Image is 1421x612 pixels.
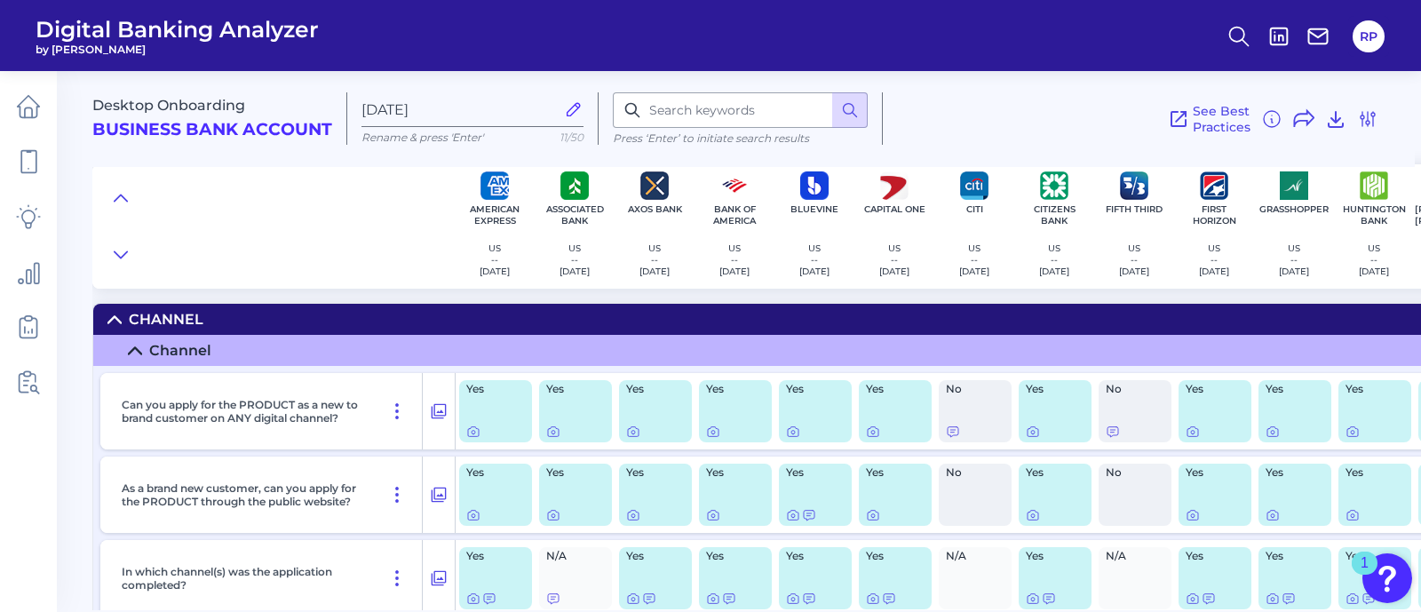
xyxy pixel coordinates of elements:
[786,551,834,561] span: Yes
[879,242,909,254] p: US
[639,266,670,277] p: [DATE]
[122,565,365,592] p: In which channel(s) was the application completed?
[946,551,994,561] span: N/A
[560,242,590,254] p: US
[1181,203,1247,227] p: First Horizon
[1346,384,1393,394] span: Yes
[626,384,674,394] span: Yes
[719,254,750,266] p: --
[866,384,914,394] span: Yes
[946,467,994,478] span: No
[879,254,909,266] p: --
[1106,384,1154,394] span: No
[1186,384,1234,394] span: Yes
[706,467,754,478] span: Yes
[1279,242,1309,254] p: US
[1119,254,1149,266] p: --
[361,131,583,144] p: Rename & press 'Enter'
[1266,384,1314,394] span: Yes
[1266,551,1314,561] span: Yes
[1039,266,1069,277] p: [DATE]
[706,384,754,394] span: Yes
[786,467,834,478] span: Yes
[466,384,514,394] span: Yes
[1186,551,1234,561] span: Yes
[1361,563,1369,586] div: 1
[790,203,838,215] p: BlueVine
[546,467,594,478] span: Yes
[613,92,868,128] input: Search keywords
[466,467,514,478] span: Yes
[560,266,590,277] p: [DATE]
[1168,103,1250,135] a: See Best Practices
[1193,103,1250,135] span: See Best Practices
[92,97,245,114] span: Desktop Onboarding
[1359,242,1389,254] p: US
[466,551,514,561] span: Yes
[1039,242,1069,254] p: US
[122,398,365,425] p: Can you apply for the PRODUCT as a new to brand customer on ANY digital channel?
[1346,551,1393,561] span: Yes
[879,266,909,277] p: [DATE]
[560,254,590,266] p: --
[639,242,670,254] p: US
[1186,467,1234,478] span: Yes
[866,467,914,478] span: Yes
[546,384,594,394] span: Yes
[1199,266,1229,277] p: [DATE]
[866,551,914,561] span: Yes
[1199,242,1229,254] p: US
[799,254,830,266] p: --
[1106,203,1163,215] p: Fifth Third
[1119,242,1149,254] p: US
[1119,266,1149,277] p: [DATE]
[1266,467,1314,478] span: Yes
[1346,467,1393,478] span: Yes
[966,203,983,215] p: Citi
[1259,203,1329,215] p: Grasshopper
[36,43,319,56] span: by [PERSON_NAME]
[626,551,674,561] span: Yes
[1026,467,1074,478] span: Yes
[1039,254,1069,266] p: --
[92,120,332,140] h2: Business Bank Account
[542,203,607,227] p: Associated Bank
[36,16,319,43] span: Digital Banking Analyzer
[1199,254,1229,266] p: --
[1359,254,1389,266] p: --
[1106,467,1154,478] span: No
[1279,254,1309,266] p: --
[129,311,203,328] div: Channel
[149,342,211,359] div: Channel
[946,384,994,394] span: No
[719,266,750,277] p: [DATE]
[799,242,830,254] p: US
[546,551,594,561] span: N/A
[959,242,989,254] p: US
[480,266,510,277] p: [DATE]
[639,254,670,266] p: --
[1362,553,1412,603] button: Open Resource Center, 1 new notification
[799,266,830,277] p: [DATE]
[1279,266,1309,277] p: [DATE]
[122,481,365,508] p: As a brand new customer, can you apply for the PRODUCT through the public website?
[1359,266,1389,277] p: [DATE]
[1106,551,1154,561] span: N/A
[560,131,583,144] span: 11/50
[719,242,750,254] p: US
[1341,203,1407,227] p: Huntington Bank
[480,254,510,266] p: --
[959,266,989,277] p: [DATE]
[1026,551,1074,561] span: Yes
[702,203,767,227] p: Bank of America
[1353,20,1385,52] button: RP
[1026,384,1074,394] span: Yes
[480,242,510,254] p: US
[1021,203,1087,227] p: Citizens Bank
[706,551,754,561] span: Yes
[628,203,682,215] p: Axos Bank
[613,131,868,145] p: Press ‘Enter’ to initiate search results
[959,254,989,266] p: --
[626,467,674,478] span: Yes
[864,203,925,215] p: Capital One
